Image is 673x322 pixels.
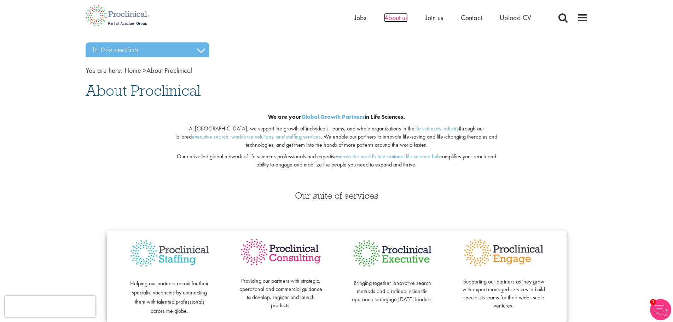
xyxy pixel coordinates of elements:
p: At [GEOGRAPHIC_DATA], we support the growth of individuals, teams, and whole organizations in the... [171,125,502,149]
span: > [143,66,146,75]
h3: Our suite of services [86,191,588,200]
p: Supporting our partners as they grow with expert managed services to build specialists teams for ... [462,270,545,310]
h3: In this section [86,42,209,57]
span: You are here: [86,66,123,75]
a: Contact [461,13,482,22]
iframe: reCAPTCHA [5,296,95,317]
img: Proclinical Consulting [239,238,323,267]
p: Bringing together innovative search methods and a refined, scientific approach to engage [DATE] l... [351,271,434,303]
img: Proclinical Engage [462,238,545,268]
span: Helping our partners recruit for their specialist vacancies by connecting them with talented prof... [130,280,209,315]
span: About Proclinical [86,81,201,100]
p: Our unrivalled global network of life sciences professionals and expertise amplifies your reach a... [171,153,502,169]
a: Upload CV [500,13,531,22]
p: Providing our partners with strategic, operational and commercial guidance to develop, register a... [239,269,323,310]
img: Proclinical Executive [351,238,434,269]
span: 1 [650,299,656,305]
b: We are your in Life Sciences. [268,113,405,121]
a: breadcrumb link to Home [124,66,141,75]
span: About Proclinical [124,66,192,75]
a: Join us [425,13,443,22]
a: About us [384,13,408,22]
a: life sciences industry [414,125,459,132]
a: Jobs [354,13,366,22]
img: Proclinical Staffing [128,238,211,270]
a: executive search, workforce solutions, and staffing services [192,133,321,140]
a: across the world's international life science hubs [337,153,442,160]
img: Chatbot [650,299,671,320]
a: Global Growth Partners [301,113,365,121]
